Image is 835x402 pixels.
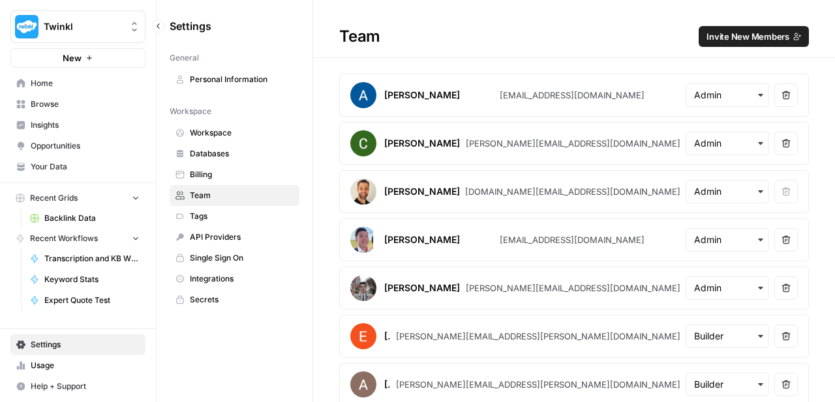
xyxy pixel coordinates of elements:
[170,164,299,185] a: Billing
[24,290,145,311] a: Expert Quote Test
[190,127,294,139] span: Workspace
[466,281,680,294] div: [PERSON_NAME][EMAIL_ADDRESS][DOMAIN_NAME]
[384,137,460,150] div: [PERSON_NAME]
[170,206,299,227] a: Tags
[30,192,78,204] span: Recent Grids
[694,137,761,150] input: Admin
[31,380,140,392] span: Help + Support
[694,233,761,246] input: Admin
[694,281,761,294] input: Admin
[31,140,140,152] span: Opportunities
[10,188,145,208] button: Recent Grids
[31,360,140,371] span: Usage
[10,94,145,115] a: Browse
[10,156,145,177] a: Your Data
[170,227,299,248] a: API Providers
[44,20,123,33] span: Twinkl
[350,179,376,205] img: avatar
[170,69,299,90] a: Personal Information
[190,273,294,285] span: Integrations
[44,274,140,285] span: Keyword Stats
[31,98,140,110] span: Browse
[190,74,294,85] span: Personal Information
[350,275,376,301] img: avatar
[500,89,645,102] div: [EMAIL_ADDRESS][DOMAIN_NAME]
[170,289,299,310] a: Secrets
[24,269,145,290] a: Keyword Stats
[384,89,460,102] div: [PERSON_NAME]
[384,330,391,343] div: [PERSON_NAME]
[313,26,835,47] div: Team
[190,252,294,264] span: Single Sign On
[31,161,140,173] span: Your Data
[699,26,809,47] button: Invite New Members
[10,136,145,156] a: Opportunities
[10,115,145,136] a: Insights
[190,231,294,243] span: API Providers
[15,15,38,38] img: Twinkl Logo
[44,212,140,224] span: Backlink Data
[170,122,299,143] a: Workspace
[170,143,299,164] a: Databases
[465,185,680,198] div: [DOMAIN_NAME][EMAIL_ADDRESS][DOMAIN_NAME]
[384,185,460,198] div: [PERSON_NAME]
[350,323,376,349] img: avatar
[350,371,376,397] img: avatar
[384,233,460,246] div: [PERSON_NAME]
[694,330,761,343] input: Builder
[190,169,294,180] span: Billing
[24,208,145,229] a: Backlink Data
[24,248,145,269] a: Transcription and KB Write
[10,334,145,355] a: Settings
[466,137,680,150] div: [PERSON_NAME][EMAIL_ADDRESS][DOMAIN_NAME]
[170,106,211,117] span: Workspace
[350,82,376,108] img: avatar
[10,48,145,68] button: New
[170,268,299,289] a: Integrations
[31,119,140,131] span: Insights
[10,10,145,43] button: Workspace: Twinkl
[350,130,376,156] img: avatar
[10,229,145,248] button: Recent Workflows
[10,73,145,94] a: Home
[190,294,294,306] span: Secrets
[396,378,680,391] div: [PERSON_NAME][EMAIL_ADDRESS][PERSON_NAME][DOMAIN_NAME]
[384,281,460,294] div: [PERSON_NAME]
[63,51,82,65] span: New
[10,355,145,376] a: Usage
[10,376,145,397] button: Help + Support
[190,148,294,160] span: Databases
[384,378,391,391] div: [PERSON_NAME]
[694,89,761,102] input: Admin
[170,18,211,34] span: Settings
[190,190,294,201] span: Team
[500,233,645,246] div: [EMAIL_ADDRESS][DOMAIN_NAME]
[350,227,373,253] img: avatar
[31,78,140,89] span: Home
[170,185,299,206] a: Team
[31,339,140,351] span: Settings
[170,248,299,268] a: Single Sign On
[190,210,294,222] span: Tags
[30,233,98,244] span: Recent Workflows
[694,378,761,391] input: Builder
[694,185,761,198] input: Admin
[396,330,680,343] div: [PERSON_NAME][EMAIL_ADDRESS][PERSON_NAME][DOMAIN_NAME]
[170,52,199,64] span: General
[44,294,140,306] span: Expert Quote Test
[706,30,789,43] span: Invite New Members
[44,253,140,265] span: Transcription and KB Write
